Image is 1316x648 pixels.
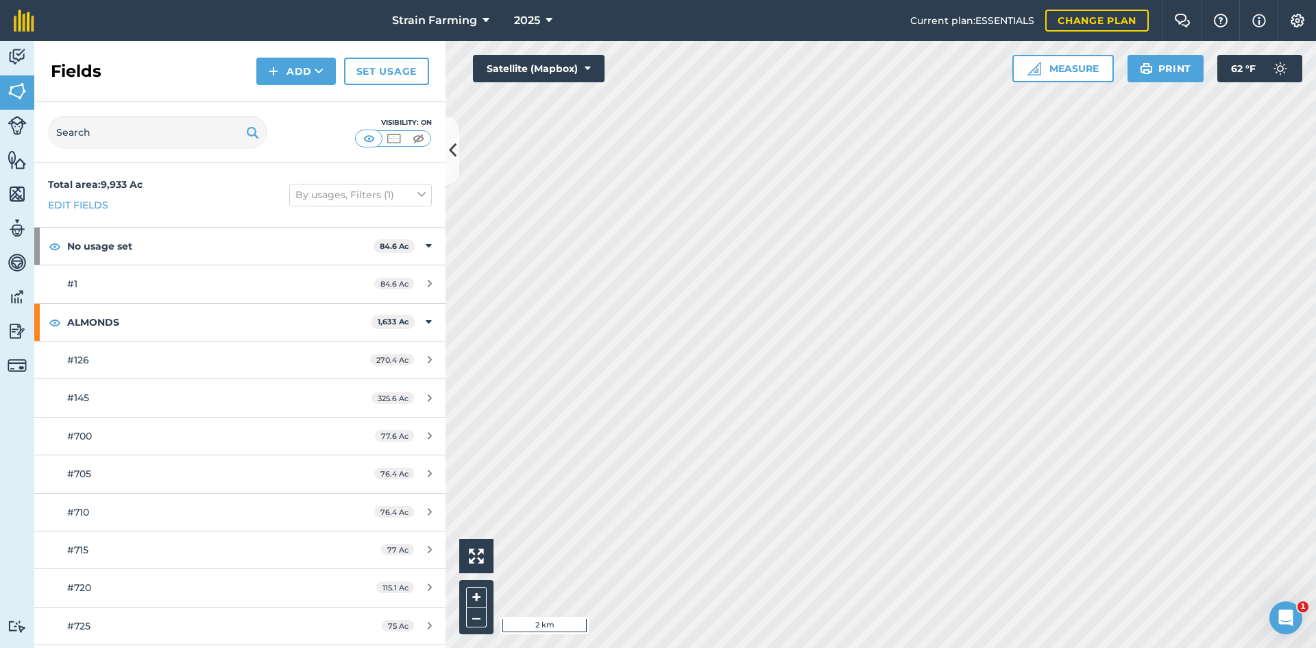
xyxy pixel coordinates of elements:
[67,430,92,442] span: #700
[374,278,414,289] span: 84.6 Ac
[344,58,429,85] a: Set usage
[361,132,378,145] img: svg+xml;base64,PHN2ZyB4bWxucz0iaHR0cDovL3d3dy53My5vcmcvMjAwMC9zdmciIHdpZHRoPSI1MCIgaGVpZ2h0PSI0MC...
[51,60,101,82] h2: Fields
[67,354,89,366] span: #126
[381,544,414,555] span: 77 Ac
[34,265,446,302] a: #184.6 Ac
[371,392,414,404] span: 325.6 Ac
[382,620,414,632] span: 75 Ac
[48,197,108,213] a: Edit fields
[1269,601,1302,634] iframe: Intercom live chat
[269,63,278,80] img: svg+xml;base64,PHN2ZyB4bWxucz0iaHR0cDovL3d3dy53My5vcmcvMjAwMC9zdmciIHdpZHRoPSIxNCIgaGVpZ2h0PSIyNC...
[8,47,27,67] img: svg+xml;base64,PD94bWwgdmVyc2lvbj0iMS4wIiBlbmNvZGluZz0idXRmLTgiPz4KPCEtLSBHZW5lcmF0b3I6IEFkb2JlIE...
[34,341,446,379] a: #126270.4 Ac
[8,252,27,273] img: svg+xml;base64,PD94bWwgdmVyc2lvbj0iMS4wIiBlbmNvZGluZz0idXRmLTgiPz4KPCEtLSBHZW5lcmF0b3I6IEFkb2JlIE...
[355,117,432,128] div: Visibility: On
[67,581,91,594] span: #720
[1213,14,1229,27] img: A question mark icon
[67,506,89,518] span: #710
[466,587,487,608] button: +
[1217,55,1302,82] button: 62 °F
[1012,55,1114,82] button: Measure
[34,228,446,265] div: No usage set84.6 Ac
[34,494,446,531] a: #71076.4 Ac
[67,278,77,290] span: #1
[375,430,414,442] span: 77.6 Ac
[374,506,414,518] span: 76.4 Ac
[8,184,27,204] img: svg+xml;base64,PHN2ZyB4bWxucz0iaHR0cDovL3d3dy53My5vcmcvMjAwMC9zdmciIHdpZHRoPSI1NiIgaGVpZ2h0PSI2MC...
[8,218,27,239] img: svg+xml;base64,PD94bWwgdmVyc2lvbj0iMS4wIiBlbmNvZGluZz0idXRmLTgiPz4KPCEtLSBHZW5lcmF0b3I6IEFkb2JlIE...
[48,116,267,149] input: Search
[469,549,484,564] img: Four arrows, one pointing top left, one top right, one bottom right and the last bottom left
[1289,14,1306,27] img: A cog icon
[8,116,27,135] img: svg+xml;base64,PD94bWwgdmVyc2lvbj0iMS4wIiBlbmNvZGluZz0idXRmLTgiPz4KPCEtLSBHZW5lcmF0b3I6IEFkb2JlIE...
[378,317,409,326] strong: 1,633 Ac
[1045,10,1149,32] a: Change plan
[392,12,477,29] span: Strain Farming
[1140,60,1153,77] img: svg+xml;base64,PHN2ZyB4bWxucz0iaHR0cDovL3d3dy53My5vcmcvMjAwMC9zdmciIHdpZHRoPSIxOSIgaGVpZ2h0PSIyNC...
[8,620,27,633] img: svg+xml;base64,PD94bWwgdmVyc2lvbj0iMS4wIiBlbmNvZGluZz0idXRmLTgiPz4KPCEtLSBHZW5lcmF0b3I6IEFkb2JlIE...
[1267,55,1294,82] img: svg+xml;base64,PD94bWwgdmVyc2lvbj0iMS4wIiBlbmNvZGluZz0idXRmLTgiPz4KPCEtLSBHZW5lcmF0b3I6IEFkb2JlIE...
[8,149,27,170] img: svg+xml;base64,PHN2ZyB4bWxucz0iaHR0cDovL3d3dy53My5vcmcvMjAwMC9zdmciIHdpZHRoPSI1NiIgaGVpZ2h0PSI2MC...
[67,620,90,632] span: #725
[14,10,34,32] img: fieldmargin Logo
[34,608,446,645] a: #72575 Ac
[67,468,91,480] span: #705
[67,304,371,341] strong: ALMONDS
[910,13,1034,28] span: Current plan : ESSENTIALS
[376,581,414,593] span: 115.1 Ac
[1027,62,1041,75] img: Ruler icon
[289,184,432,206] button: By usages, Filters (1)
[8,356,27,375] img: svg+xml;base64,PD94bWwgdmVyc2lvbj0iMS4wIiBlbmNvZGluZz0idXRmLTgiPz4KPCEtLSBHZW5lcmF0b3I6IEFkb2JlIE...
[1252,12,1266,29] img: svg+xml;base64,PHN2ZyB4bWxucz0iaHR0cDovL3d3dy53My5vcmcvMjAwMC9zdmciIHdpZHRoPSIxNyIgaGVpZ2h0PSIxNy...
[514,12,540,29] span: 2025
[34,379,446,416] a: #145325.6 Ac
[1297,601,1308,612] span: 1
[67,392,89,404] span: #145
[8,321,27,341] img: svg+xml;base64,PD94bWwgdmVyc2lvbj0iMS4wIiBlbmNvZGluZz0idXRmLTgiPz4KPCEtLSBHZW5lcmF0b3I6IEFkb2JlIE...
[34,569,446,606] a: #720115.1 Ac
[385,132,402,145] img: svg+xml;base64,PHN2ZyB4bWxucz0iaHR0cDovL3d3dy53My5vcmcvMjAwMC9zdmciIHdpZHRoPSI1MCIgaGVpZ2h0PSI0MC...
[67,228,374,265] strong: No usage set
[49,314,61,331] img: svg+xml;base64,PHN2ZyB4bWxucz0iaHR0cDovL3d3dy53My5vcmcvMjAwMC9zdmciIHdpZHRoPSIxOCIgaGVpZ2h0PSIyNC...
[1174,14,1191,27] img: Two speech bubbles overlapping with the left bubble in the forefront
[410,132,427,145] img: svg+xml;base64,PHN2ZyB4bWxucz0iaHR0cDovL3d3dy53My5vcmcvMjAwMC9zdmciIHdpZHRoPSI1MCIgaGVpZ2h0PSI0MC...
[34,531,446,568] a: #71577 Ac
[34,304,446,341] div: ALMONDS1,633 Ac
[67,544,88,556] span: #715
[8,81,27,101] img: svg+xml;base64,PHN2ZyB4bWxucz0iaHR0cDovL3d3dy53My5vcmcvMjAwMC9zdmciIHdpZHRoPSI1NiIgaGVpZ2h0PSI2MC...
[473,55,605,82] button: Satellite (Mapbox)
[1231,55,1256,82] span: 62 ° F
[256,58,336,85] button: Add
[34,455,446,492] a: #70576.4 Ac
[370,354,414,365] span: 270.4 Ac
[48,178,143,191] strong: Total area : 9,933 Ac
[466,608,487,627] button: –
[34,418,446,455] a: #70077.6 Ac
[374,468,414,479] span: 76.4 Ac
[246,124,259,141] img: svg+xml;base64,PHN2ZyB4bWxucz0iaHR0cDovL3d3dy53My5vcmcvMjAwMC9zdmciIHdpZHRoPSIxOSIgaGVpZ2h0PSIyNC...
[380,241,409,251] strong: 84.6 Ac
[8,287,27,307] img: svg+xml;base64,PD94bWwgdmVyc2lvbj0iMS4wIiBlbmNvZGluZz0idXRmLTgiPz4KPCEtLSBHZW5lcmF0b3I6IEFkb2JlIE...
[1128,55,1204,82] button: Print
[49,238,61,254] img: svg+xml;base64,PHN2ZyB4bWxucz0iaHR0cDovL3d3dy53My5vcmcvMjAwMC9zdmciIHdpZHRoPSIxOCIgaGVpZ2h0PSIyNC...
